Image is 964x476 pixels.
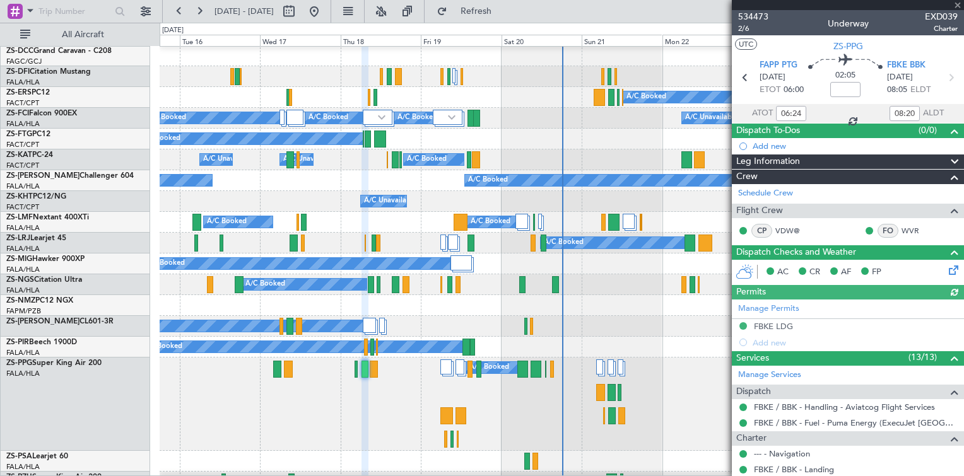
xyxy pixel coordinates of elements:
[6,172,134,180] a: ZS-[PERSON_NAME]Challenger 604
[754,448,810,459] a: --- - Navigation
[162,25,184,36] div: [DATE]
[6,255,32,263] span: ZS-MIG
[6,131,50,138] a: ZS-FTGPC12
[431,1,507,21] button: Refresh
[6,297,73,305] a: ZS-NMZPC12 NGX
[471,212,510,231] div: A/C Booked
[6,140,39,149] a: FACT/CPT
[736,154,800,169] span: Leg Information
[6,235,66,242] a: ZS-LRJLearjet 45
[6,348,40,357] a: FALA/HLA
[736,124,800,138] span: Dispatch To-Dos
[887,84,907,96] span: 08:05
[908,351,937,364] span: (13/13)
[872,266,881,279] span: FP
[450,7,503,16] span: Refresh
[736,351,769,366] span: Services
[6,47,112,55] a: ZS-DCCGrand Caravan - C208
[662,35,743,46] div: Mon 22
[6,182,40,191] a: FALA/HLA
[754,464,834,475] a: FBKE / BBK - Landing
[777,266,789,279] span: AC
[6,47,33,55] span: ZS-DCC
[760,84,780,96] span: ETOT
[6,151,32,159] span: ZS-KAT
[738,23,768,34] span: 2/6
[626,88,666,107] div: A/C Booked
[582,35,662,46] div: Sun 21
[203,150,256,169] div: A/C Unavailable
[33,30,133,39] span: All Aircraft
[775,225,804,236] a: VDW@
[809,266,820,279] span: CR
[6,68,91,76] a: ZS-DFICitation Mustang
[736,385,771,399] span: Dispatch
[6,110,29,117] span: ZS-FCI
[751,224,772,238] div: CP
[260,35,340,46] div: Wed 17
[38,2,111,21] input: Trip Number
[828,17,869,30] div: Underway
[145,254,185,273] div: A/C Booked
[6,359,32,367] span: ZS-PPG
[6,161,39,170] a: FACT/CPT
[752,107,773,120] span: ATOT
[760,71,785,84] span: [DATE]
[878,224,898,238] div: FO
[6,193,33,200] span: ZS-KHT
[502,35,582,46] div: Sat 20
[6,193,66,200] a: ZS-KHTPC12/NG
[6,151,53,159] a: ZS-KATPC-24
[6,369,40,378] a: FALA/HLA
[925,10,958,23] span: EXD039
[6,359,102,367] a: ZS-PPGSuper King Air 200
[887,71,913,84] span: [DATE]
[6,78,40,87] a: FALA/HLA
[6,235,30,242] span: ZS-LRJ
[738,369,801,381] a: Manage Services
[736,431,767,446] span: Charter
[6,223,40,233] a: FALA/HLA
[6,110,77,117] a: ZS-FCIFalcon 900EX
[6,318,79,325] span: ZS-[PERSON_NAME]
[784,84,804,96] span: 06:00
[283,150,336,169] div: A/C Unavailable
[544,233,584,252] div: A/C Booked
[407,150,447,169] div: A/C Booked
[397,108,437,127] div: A/C Booked
[923,107,944,120] span: ALDT
[6,89,50,96] a: ZS-ERSPC12
[6,339,29,346] span: ZS-PIR
[341,35,421,46] div: Thu 18
[833,40,863,53] span: ZS-PPG
[469,358,509,377] div: A/C Booked
[6,276,82,284] a: ZS-NGSCitation Ultra
[14,25,137,45] button: All Aircraft
[6,98,39,108] a: FACT/CPT
[754,417,958,428] a: FBKE / BBK - Fuel - Puma Energy (ExecuJet [GEOGRAPHIC_DATA] Account)
[207,212,247,231] div: A/C Booked
[910,84,931,96] span: ELDT
[6,306,41,316] a: FAPM/PZB
[6,265,40,274] a: FALA/HLA
[887,59,926,72] span: FBKE BBK
[448,115,456,120] img: arrow-gray.svg
[753,141,958,151] div: Add new
[141,129,180,148] div: A/C Booked
[421,35,501,46] div: Fri 19
[6,286,40,295] a: FALA/HLA
[6,255,85,263] a: ZS-MIGHawker 900XP
[735,38,757,50] button: UTC
[754,402,935,412] a: FBKE / BBK - Handling - Aviatcog Flight Services
[902,225,930,236] a: WVR
[6,276,34,284] span: ZS-NGS
[736,245,856,260] span: Dispatch Checks and Weather
[6,462,40,472] a: FALA/HLA
[6,68,30,76] span: ZS-DFI
[6,89,32,96] span: ZS-ERS
[6,318,114,325] a: ZS-[PERSON_NAME]CL601-3R
[6,339,77,346] a: ZS-PIRBeech 1900D
[364,192,416,211] div: A/C Unavailable
[6,214,33,221] span: ZS-LMF
[738,187,793,200] a: Schedule Crew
